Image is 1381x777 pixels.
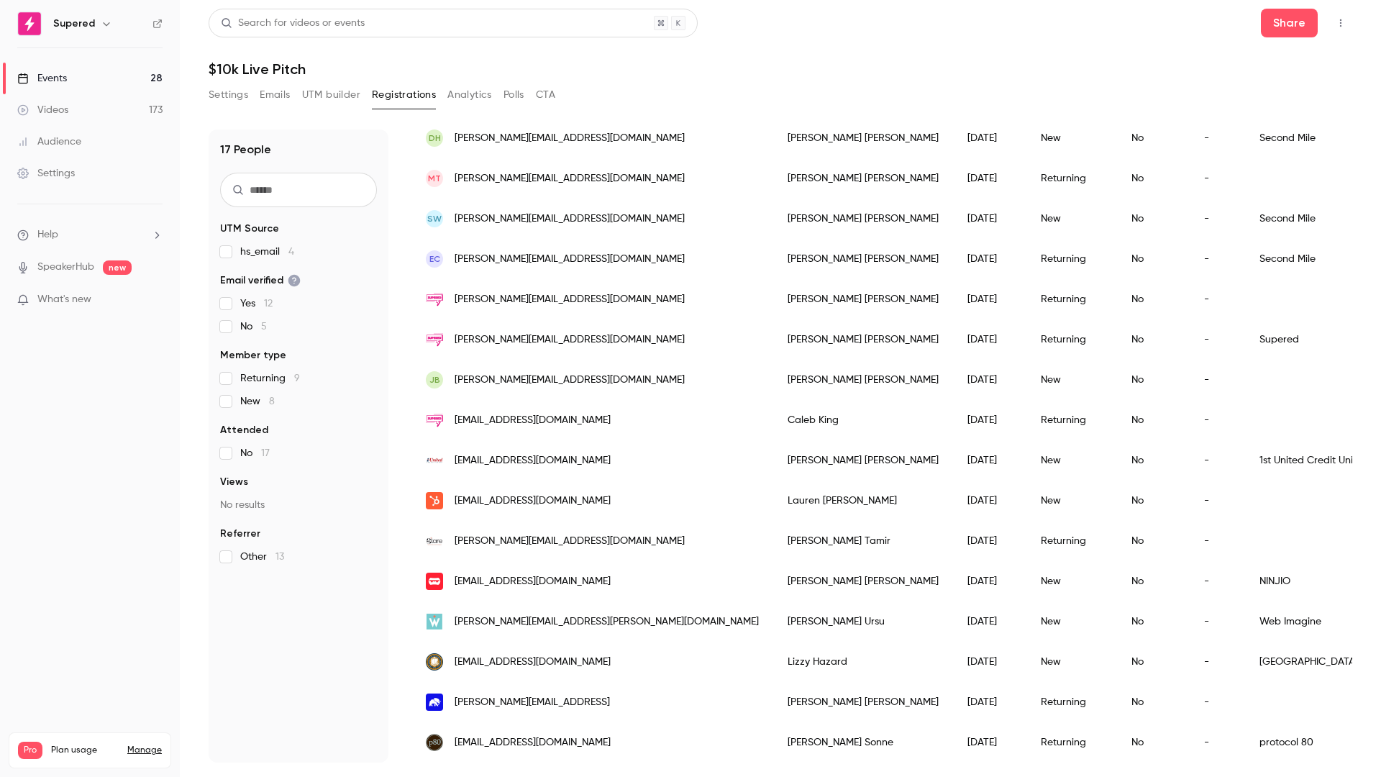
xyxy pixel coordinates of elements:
[455,574,611,589] span: [EMAIL_ADDRESS][DOMAIN_NAME]
[773,400,953,440] div: Caleb King
[1117,360,1190,400] div: No
[455,695,610,710] span: [PERSON_NAME][EMAIL_ADDRESS]
[1245,118,1379,158] div: Second Mile
[37,260,94,275] a: SpeakerHub
[953,481,1026,521] div: [DATE]
[1117,440,1190,481] div: No
[426,452,443,469] img: 1stunitedcu.org
[240,394,275,409] span: New
[773,642,953,682] div: Lizzy Hazard
[426,532,443,550] img: glaremarketing.co
[1190,521,1245,561] div: -
[773,199,953,239] div: [PERSON_NAME] [PERSON_NAME]
[1190,722,1245,763] div: -
[428,172,441,185] span: MT
[220,222,377,564] section: facet-groups
[1026,158,1117,199] div: Returning
[264,299,273,309] span: 12
[1026,481,1117,521] div: New
[455,453,611,468] span: [EMAIL_ADDRESS][DOMAIN_NAME]
[372,83,436,106] button: Registrations
[127,745,162,756] a: Manage
[1261,9,1318,37] button: Share
[953,521,1026,561] div: [DATE]
[1190,199,1245,239] div: -
[427,212,442,225] span: SW
[1245,642,1379,682] div: [GEOGRAPHIC_DATA]
[17,103,68,117] div: Videos
[773,279,953,319] div: [PERSON_NAME] [PERSON_NAME]
[220,498,377,512] p: No results
[953,319,1026,360] div: [DATE]
[953,158,1026,199] div: [DATE]
[426,412,443,429] img: supered.io
[1245,440,1379,481] div: 1st United Credit Union
[455,655,611,670] span: [EMAIL_ADDRESS][DOMAIN_NAME]
[221,16,365,31] div: Search for videos or events
[17,71,67,86] div: Events
[1026,279,1117,319] div: Returning
[1117,521,1190,561] div: No
[953,239,1026,279] div: [DATE]
[1245,561,1379,601] div: NINJIO
[953,118,1026,158] div: [DATE]
[220,527,260,541] span: Referrer
[220,273,301,288] span: Email verified
[288,247,294,257] span: 4
[773,481,953,521] div: Lauren [PERSON_NAME]
[1190,682,1245,722] div: -
[1117,118,1190,158] div: No
[773,722,953,763] div: [PERSON_NAME] Sonne
[17,227,163,242] li: help-dropdown-opener
[1117,642,1190,682] div: No
[429,132,441,145] span: DH
[429,373,440,386] span: JB
[1026,239,1117,279] div: Returning
[503,83,524,106] button: Polls
[1117,561,1190,601] div: No
[455,332,685,347] span: [PERSON_NAME][EMAIL_ADDRESS][DOMAIN_NAME]
[1190,481,1245,521] div: -
[209,83,248,106] button: Settings
[447,83,492,106] button: Analytics
[220,348,286,363] span: Member type
[1190,440,1245,481] div: -
[1026,360,1117,400] div: New
[455,252,685,267] span: [PERSON_NAME][EMAIL_ADDRESS][DOMAIN_NAME]
[953,360,1026,400] div: [DATE]
[773,601,953,642] div: [PERSON_NAME] Ursu
[53,17,95,31] h6: Supered
[1245,239,1379,279] div: Second Mile
[1117,239,1190,279] div: No
[953,722,1026,763] div: [DATE]
[953,279,1026,319] div: [DATE]
[1026,561,1117,601] div: New
[261,322,267,332] span: 5
[1117,158,1190,199] div: No
[426,331,443,348] img: supered.io
[294,373,300,383] span: 9
[1190,158,1245,199] div: -
[773,360,953,400] div: [PERSON_NAME] [PERSON_NAME]
[953,440,1026,481] div: [DATE]
[426,291,443,308] img: supered.io
[302,83,360,106] button: UTM builder
[275,552,284,562] span: 13
[455,614,759,630] span: [PERSON_NAME][EMAIL_ADDRESS][PERSON_NAME][DOMAIN_NAME]
[455,373,685,388] span: [PERSON_NAME][EMAIL_ADDRESS][DOMAIN_NAME]
[1117,682,1190,722] div: No
[455,413,611,428] span: [EMAIL_ADDRESS][DOMAIN_NAME]
[1190,601,1245,642] div: -
[220,475,248,489] span: Views
[1026,319,1117,360] div: Returning
[209,60,1352,78] h1: $10k Live Pitch
[773,521,953,561] div: [PERSON_NAME] Tamir
[1190,642,1245,682] div: -
[1245,601,1379,642] div: Web Imagine
[240,245,294,259] span: hs_email
[455,735,611,750] span: [EMAIL_ADDRESS][DOMAIN_NAME]
[269,396,275,406] span: 8
[220,141,271,158] h1: 17 People
[773,682,953,722] div: [PERSON_NAME] [PERSON_NAME]
[261,448,270,458] span: 17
